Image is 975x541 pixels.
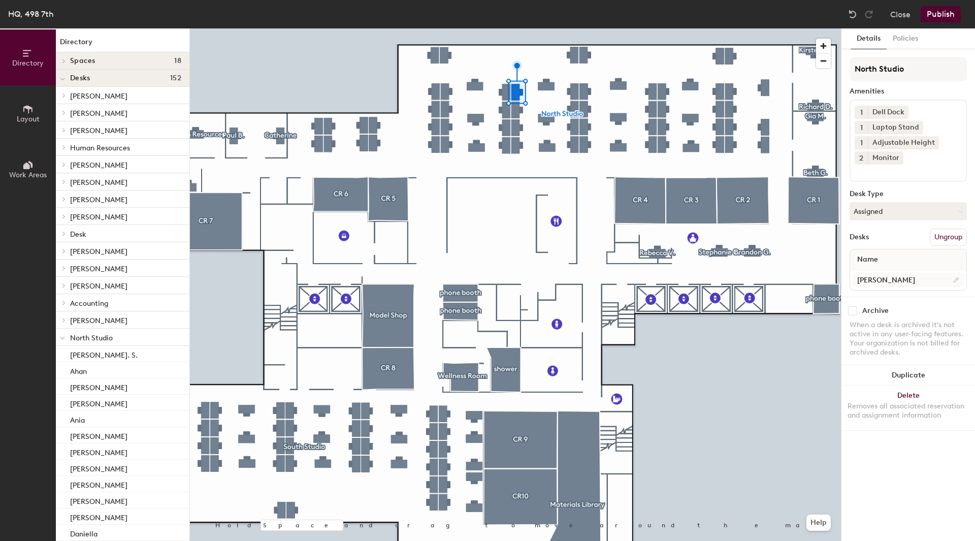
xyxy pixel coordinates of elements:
div: Monitor [868,151,903,165]
div: HQ, 498 7th [8,8,54,20]
span: [PERSON_NAME] [70,247,127,256]
span: Human Resources [70,144,130,152]
button: 1 [855,136,868,149]
p: [PERSON_NAME] [70,397,127,408]
button: Details [851,28,887,49]
p: Daniella [70,527,97,538]
span: [PERSON_NAME] [70,109,127,118]
input: Unnamed desk [852,273,964,287]
span: [PERSON_NAME] [70,92,127,101]
p: Ania [70,413,85,425]
span: 152 [170,74,181,82]
button: Assigned [850,202,967,220]
button: 2 [855,151,868,165]
div: Amenities [850,87,967,96]
button: Ungroup [930,229,967,246]
img: Redo [864,9,874,19]
div: Desks [850,233,869,241]
span: 18 [174,57,181,65]
span: Work Areas [9,171,47,179]
img: Undo [848,9,858,19]
button: 1 [855,106,868,119]
p: [PERSON_NAME] [70,380,127,392]
span: 1 [860,138,863,148]
div: Adjustable Height [868,136,939,149]
p: [PERSON_NAME] [70,429,127,441]
button: 1 [855,121,868,134]
span: [PERSON_NAME] [70,161,127,170]
div: Laptop Stand [868,121,923,134]
span: [PERSON_NAME] [70,178,127,187]
h1: Directory [56,37,189,52]
span: Directory [12,59,44,68]
p: [PERSON_NAME] [70,462,127,473]
button: Duplicate [841,365,975,386]
span: [PERSON_NAME] [70,196,127,204]
span: Desk [70,230,86,239]
p: Ahan [70,364,87,376]
button: Policies [887,28,924,49]
p: [PERSON_NAME] [70,494,127,506]
div: Dell Dock [868,106,908,119]
span: Accounting [70,299,108,308]
div: Removes all associated reservation and assignment information [848,402,969,420]
span: Spaces [70,57,95,65]
button: Publish [921,6,961,22]
p: [PERSON_NAME] [70,511,127,522]
span: 2 [859,153,863,164]
button: Help [806,515,831,531]
span: [PERSON_NAME] [70,316,127,325]
span: Layout [17,115,40,123]
span: [PERSON_NAME] [70,126,127,135]
span: North Studio [70,334,113,342]
span: 1 [860,107,863,118]
span: [PERSON_NAME] [70,213,127,221]
p: [PERSON_NAME] [70,478,127,490]
span: [PERSON_NAME] [70,265,127,273]
button: DeleteRemoves all associated reservation and assignment information [841,386,975,430]
p: [PERSON_NAME]. S. [70,348,138,360]
span: [PERSON_NAME] [70,282,127,291]
span: Name [852,250,883,269]
p: [PERSON_NAME] [70,445,127,457]
div: When a desk is archived it's not active in any user-facing features. Your organization is not bil... [850,321,967,357]
span: 1 [860,122,863,133]
div: Archive [862,307,889,315]
span: Desks [70,74,90,82]
div: Desk Type [850,190,967,198]
button: Close [890,6,911,22]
